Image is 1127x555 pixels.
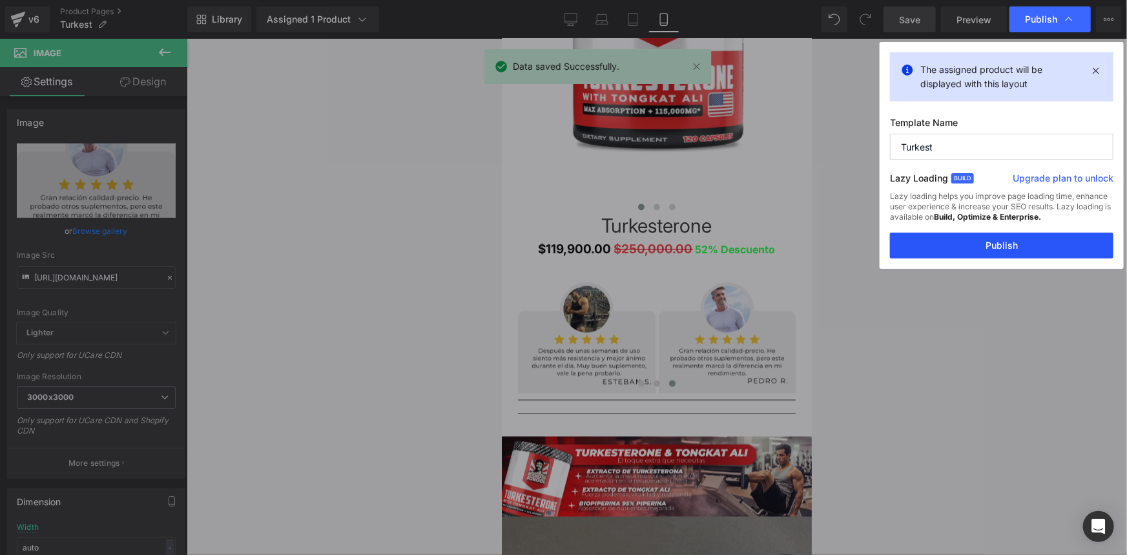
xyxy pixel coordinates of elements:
a: Turkesterone [100,175,211,198]
div: Open Intercom Messenger [1083,511,1114,542]
span: Publish [1025,14,1057,25]
span: Build [951,173,974,183]
span: $119,900.00 [37,201,110,220]
strong: Build, Optimize & Enterprise. [934,212,1041,222]
p: The assigned product will be displayed with this layout [920,63,1083,91]
label: Template Name [890,117,1113,134]
span: 52% [194,204,217,217]
a: Upgrade plan to unlock [1013,172,1113,190]
span: Descuento [220,204,274,217]
div: Lazy loading helps you improve page loading time, enhance user experience & increase your SEO res... [890,191,1113,233]
span: $250,000.00 [112,203,191,218]
label: Lazy Loading [890,170,948,191]
button: Publish [890,233,1113,258]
